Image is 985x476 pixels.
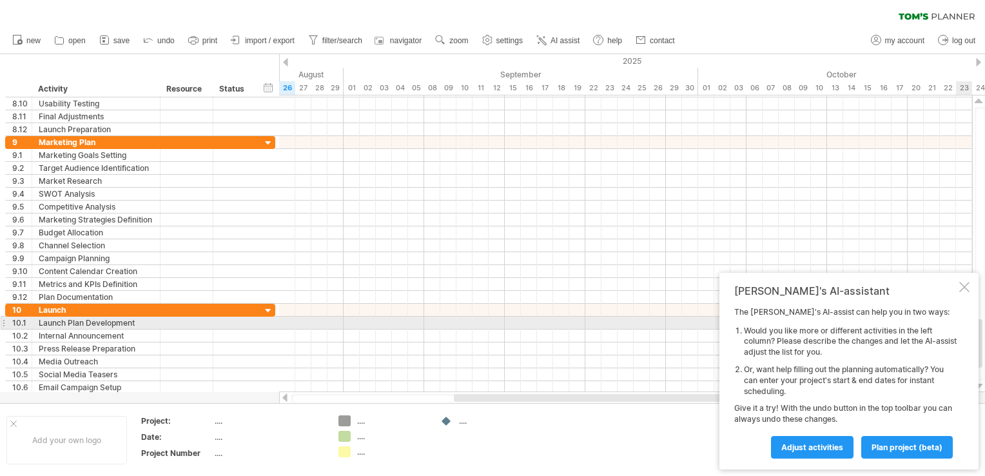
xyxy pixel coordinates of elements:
[440,81,456,95] div: Tuesday, 9 September 2025
[228,32,298,49] a: import / export
[113,36,130,45] span: save
[827,81,843,95] div: Monday, 13 October 2025
[859,81,875,95] div: Wednesday, 15 October 2025
[459,415,529,426] div: ....
[295,81,311,95] div: Wednesday, 27 August 2025
[39,330,153,342] div: Internal Announcement
[771,436,853,459] a: Adjust activities
[39,136,153,148] div: Marketing Plan
[744,364,957,397] li: Or, want help filling out the planning automatically? You can enter your project's start & end da...
[305,32,366,49] a: filter/search
[39,175,153,187] div: Market Research
[12,368,32,381] div: 10.5
[96,32,133,49] a: save
[650,36,675,45] span: contact
[141,415,212,426] div: Project:
[68,36,86,45] span: open
[39,162,153,174] div: Target Audience Identification
[424,81,440,95] div: Monday, 8 September 2025
[39,304,153,316] div: Launch
[908,81,924,95] div: Monday, 20 October 2025
[39,213,153,226] div: Marketing Strategies Definition
[12,291,32,303] div: 9.12
[456,81,473,95] div: Wednesday, 10 September 2025
[734,284,957,297] div: [PERSON_NAME]'s AI-assistant
[521,81,537,95] div: Tuesday, 16 September 2025
[12,381,32,393] div: 10.6
[505,81,521,95] div: Monday, 15 September 2025
[39,226,153,239] div: Budget Allocation
[924,81,940,95] div: Tuesday, 21 October 2025
[590,32,626,49] a: help
[632,32,679,49] a: contact
[779,81,795,95] div: Wednesday, 8 October 2025
[39,188,153,200] div: SWOT Analysis
[432,32,472,49] a: zoom
[39,123,153,135] div: Launch Preparation
[39,252,153,264] div: Campaign Planning
[956,81,972,95] div: Thursday, 23 October 2025
[215,448,323,459] div: ....
[12,188,32,200] div: 9.4
[39,317,153,329] div: Launch Plan Development
[12,97,32,110] div: 8.10
[763,81,779,95] div: Tuesday, 7 October 2025
[344,81,360,95] div: Monday, 1 September 2025
[666,81,682,95] div: Monday, 29 September 2025
[38,83,153,95] div: Activity
[39,149,153,161] div: Marketing Goals Setting
[746,81,763,95] div: Monday, 6 October 2025
[795,81,811,95] div: Thursday, 9 October 2025
[861,436,953,459] a: plan project (beta)
[12,213,32,226] div: 9.6
[392,81,408,95] div: Thursday, 4 September 2025
[39,110,153,123] div: Final Adjustments
[473,81,489,95] div: Thursday, 11 September 2025
[344,68,698,81] div: September 2025
[12,175,32,187] div: 9.3
[140,32,179,49] a: undo
[12,136,32,148] div: 9
[781,442,843,452] span: Adjust activities
[202,36,217,45] span: print
[634,81,650,95] div: Thursday, 25 September 2025
[12,110,32,123] div: 8.11
[12,239,32,252] div: 9.8
[215,431,323,442] div: ....
[141,431,212,442] div: Date:
[39,342,153,355] div: Press Release Preparation
[12,317,32,329] div: 10.1
[12,252,32,264] div: 9.9
[185,32,221,49] a: print
[618,81,634,95] div: Wednesday, 24 September 2025
[39,368,153,381] div: Social Media Teasers
[39,381,153,393] div: Email Campaign Setup
[940,81,956,95] div: Wednesday, 22 October 2025
[734,307,957,458] div: The [PERSON_NAME]'s AI-assist can help you in two ways: Give it a try! With the undo button in th...
[12,162,32,174] div: 9.2
[872,442,942,452] span: plan project (beta)
[279,81,295,95] div: Tuesday, 26 August 2025
[730,81,746,95] div: Friday, 3 October 2025
[157,36,175,45] span: undo
[496,36,523,45] span: settings
[569,81,585,95] div: Friday, 19 September 2025
[12,123,32,135] div: 8.12
[952,36,975,45] span: log out
[868,32,928,49] a: my account
[12,304,32,316] div: 10
[607,36,622,45] span: help
[12,226,32,239] div: 9.7
[39,355,153,368] div: Media Outreach
[537,81,553,95] div: Wednesday, 17 September 2025
[489,81,505,95] div: Friday, 12 September 2025
[601,81,618,95] div: Tuesday, 23 September 2025
[311,81,327,95] div: Thursday, 28 August 2025
[357,431,427,442] div: ....
[408,81,424,95] div: Friday, 5 September 2025
[12,278,32,290] div: 9.11
[39,278,153,290] div: Metrics and KPIs Definition
[39,201,153,213] div: Competitive Analysis
[479,32,527,49] a: settings
[390,36,422,45] span: navigator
